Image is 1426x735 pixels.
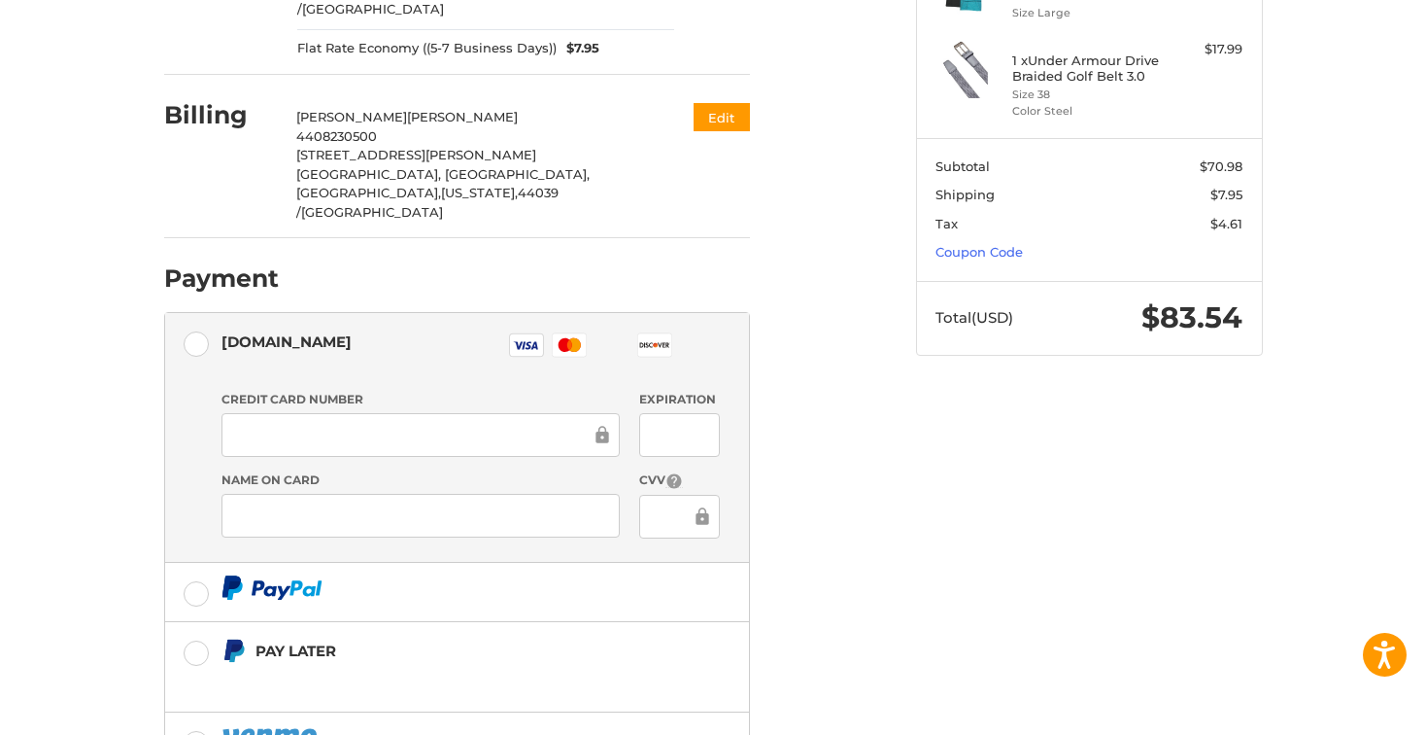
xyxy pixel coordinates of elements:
span: [PERSON_NAME] [407,109,518,124]
img: Pay Later icon [221,639,246,663]
span: $70.98 [1200,158,1242,174]
span: [PERSON_NAME] [296,109,407,124]
div: Pay Later [255,635,628,667]
span: [STREET_ADDRESS][PERSON_NAME] [296,147,536,162]
span: 44039 / [296,185,559,220]
span: $83.54 [1141,299,1242,335]
span: [GEOGRAPHIC_DATA] [301,204,443,220]
h2: Billing [164,100,278,130]
div: [DOMAIN_NAME] [221,326,352,358]
span: Tax [935,216,958,231]
span: Flat Rate Economy ((5-7 Business Days)) [297,39,557,58]
label: Expiration [639,391,720,408]
span: [GEOGRAPHIC_DATA] [302,1,444,17]
iframe: Google Customer Reviews [1266,682,1426,735]
span: Total (USD) [935,308,1013,327]
span: $4.61 [1210,216,1242,231]
iframe: PayPal Message 1 [221,671,628,688]
li: Color Steel [1012,103,1161,120]
span: Subtotal [935,158,990,174]
h4: 1 x Under Armour Drive Braided Golf Belt 3.0 [1012,52,1161,85]
h2: Payment [164,263,279,294]
label: Credit Card Number [221,391,620,408]
label: CVV [639,472,720,490]
span: $7.95 [1210,187,1242,202]
img: PayPal icon [221,576,323,600]
span: Shipping [935,187,995,202]
button: Edit [694,103,750,131]
a: Coupon Code [935,244,1023,260]
li: Size 38 [1012,87,1161,103]
span: [US_STATE], [441,185,518,200]
li: Size Large [1012,5,1161,21]
div: $17.99 [1166,40,1242,59]
span: [GEOGRAPHIC_DATA], [GEOGRAPHIC_DATA], [GEOGRAPHIC_DATA], [296,166,590,201]
span: $7.95 [557,39,599,58]
label: Name on Card [221,472,620,489]
span: 4408230500 [296,128,377,144]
